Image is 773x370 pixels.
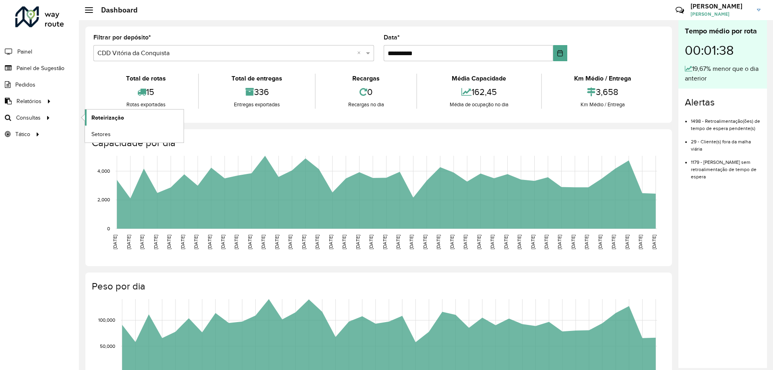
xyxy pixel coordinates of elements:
[93,33,151,42] label: Filtrar por depósito
[98,318,115,323] text: 100,000
[685,37,761,64] div: 00:01:38
[180,235,185,249] text: [DATE]
[611,235,616,249] text: [DATE]
[544,83,662,101] div: 3,658
[530,235,535,249] text: [DATE]
[207,235,212,249] text: [DATE]
[584,235,589,249] text: [DATE]
[436,235,441,249] text: [DATE]
[690,10,751,18] span: [PERSON_NAME]
[314,235,320,249] text: [DATE]
[193,235,198,249] text: [DATE]
[685,64,761,83] div: 19,67% menor que o dia anterior
[355,235,360,249] text: [DATE]
[553,45,567,61] button: Choose Date
[91,130,111,138] span: Setores
[260,235,266,249] text: [DATE]
[570,235,576,249] text: [DATE]
[91,114,124,122] span: Roteirização
[691,132,761,153] li: 29 - Cliente(s) fora da malha viária
[17,97,41,105] span: Relatórios
[287,235,293,249] text: [DATE]
[382,235,387,249] text: [DATE]
[92,137,664,149] h4: Capacidade por dia
[201,101,312,109] div: Entregas exportadas
[490,235,495,249] text: [DATE]
[15,81,35,89] span: Pedidos
[544,101,662,109] div: Km Médio / Entrega
[638,235,643,249] text: [DATE]
[16,114,41,122] span: Consultas
[301,235,306,249] text: [DATE]
[357,48,364,58] span: Clear all
[85,110,184,126] a: Roteirização
[422,235,428,249] text: [DATE]
[463,235,468,249] text: [DATE]
[685,97,761,108] h4: Alertas
[85,126,184,142] a: Setores
[318,74,414,83] div: Recargas
[544,74,662,83] div: Km Médio / Entrega
[597,235,603,249] text: [DATE]
[274,235,279,249] text: [DATE]
[220,235,225,249] text: [DATE]
[95,101,196,109] div: Rotas exportadas
[651,235,657,249] text: [DATE]
[17,64,64,72] span: Painel de Sugestão
[139,235,145,249] text: [DATE]
[503,235,508,249] text: [DATE]
[328,235,333,249] text: [DATE]
[690,2,751,10] h3: [PERSON_NAME]
[671,2,688,19] a: Contato Rápido
[318,101,414,109] div: Recargas no dia
[97,168,110,174] text: 4,000
[247,235,252,249] text: [DATE]
[624,235,630,249] text: [DATE]
[341,235,347,249] text: [DATE]
[691,112,761,132] li: 1498 - Retroalimentação(ões) de tempo de espera pendente(s)
[166,235,172,249] text: [DATE]
[95,74,196,83] div: Total de rotas
[153,235,158,249] text: [DATE]
[17,48,32,56] span: Painel
[318,83,414,101] div: 0
[368,235,374,249] text: [DATE]
[557,235,562,249] text: [DATE]
[100,343,115,349] text: 50,000
[107,226,110,231] text: 0
[419,101,539,109] div: Média de ocupação no dia
[93,6,138,14] h2: Dashboard
[126,235,131,249] text: [DATE]
[201,74,312,83] div: Total de entregas
[95,83,196,101] div: 15
[409,235,414,249] text: [DATE]
[419,83,539,101] div: 162,45
[419,74,539,83] div: Média Capacidade
[517,235,522,249] text: [DATE]
[544,235,549,249] text: [DATE]
[395,235,401,249] text: [DATE]
[201,83,312,101] div: 336
[15,130,30,138] span: Tático
[691,153,761,180] li: 1179 - [PERSON_NAME] sem retroalimentação de tempo de espera
[234,235,239,249] text: [DATE]
[97,197,110,203] text: 2,000
[449,235,455,249] text: [DATE]
[92,281,664,292] h4: Peso por dia
[112,235,118,249] text: [DATE]
[476,235,482,249] text: [DATE]
[384,33,400,42] label: Data
[685,26,761,37] div: Tempo médio por rota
